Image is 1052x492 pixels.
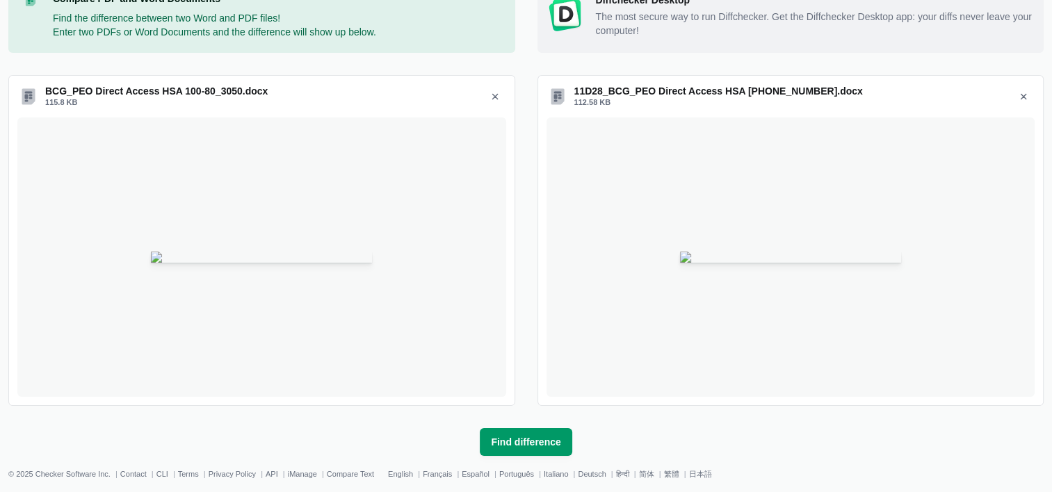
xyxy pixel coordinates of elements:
[1012,85,1035,108] button: Remove 11D28_BCG_PEO Direct Access HSA 100-80-60.docx
[462,470,489,478] a: Español
[688,470,711,478] a: 日本語
[616,470,629,478] a: हिन्दी
[45,95,478,109] div: 115.8 KB
[639,470,654,478] a: 简体
[53,11,376,25] p: Find the difference between two Word and PDF files!
[151,252,372,263] img: 79fb978d-7dba-40ac-8e6f-1497fdcf68fc
[484,85,506,108] button: Remove BCG_PEO Direct Access HSA 100-80_3050.docx
[544,470,568,478] a: Italiano
[53,25,376,39] p: Enter two PDFs or Word Documents and the difference will show up below.
[8,470,120,478] li: © 2025 Checker Software Inc.
[578,470,606,478] a: Deutsch
[488,435,563,449] span: Find difference
[266,470,278,478] a: API
[480,428,572,456] button: Find difference
[178,470,199,478] a: Terms
[596,10,1033,38] span: The most secure way to run Diffchecker. Get the Diffchecker Desktop app: your diffs never leave y...
[574,95,1008,109] div: 112.58 KB
[680,252,901,263] img: a6c859a6-6595-446c-ab97-e31eb129b4f2
[388,470,413,478] a: English
[327,470,374,478] a: Compare Text
[288,470,317,478] a: iManage
[499,470,534,478] a: Português
[156,470,168,478] a: CLI
[209,470,256,478] a: Privacy Policy
[423,470,452,478] a: Français
[45,84,478,98] div: BCG_PEO Direct Access HSA 100-80_3050.docx
[574,84,1008,98] div: 11D28_BCG_PEO Direct Access HSA 100-80-60.docx
[120,470,147,478] a: Contact
[663,470,679,478] a: 繁體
